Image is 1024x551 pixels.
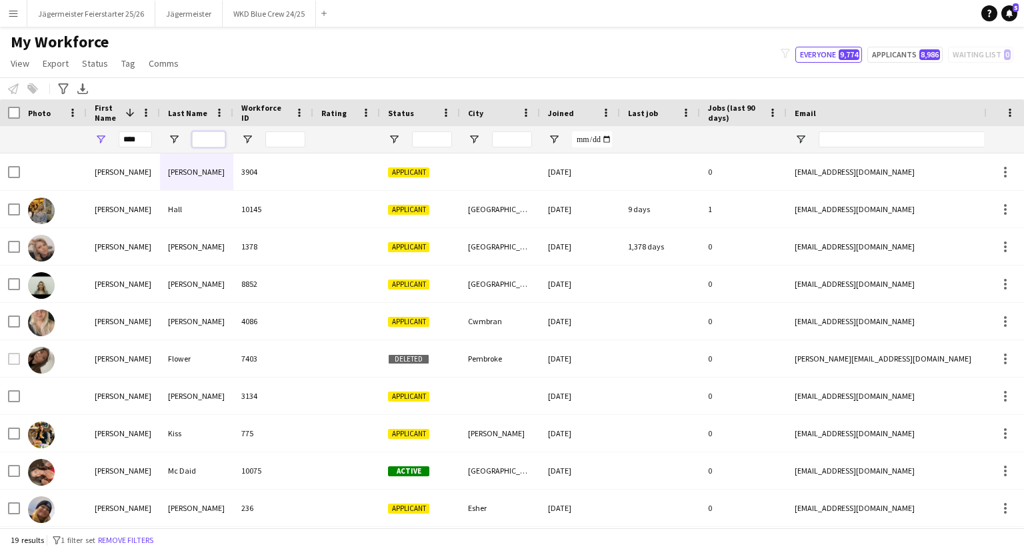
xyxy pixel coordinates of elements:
[460,303,540,340] div: Cwmbran
[233,340,313,377] div: 7403
[43,57,69,69] span: Export
[700,303,787,340] div: 0
[700,153,787,190] div: 0
[87,378,160,414] div: [PERSON_NAME]
[82,57,108,69] span: Status
[540,452,620,489] div: [DATE]
[540,378,620,414] div: [DATE]
[155,1,223,27] button: Jägermeister
[87,265,160,302] div: [PERSON_NAME]
[233,303,313,340] div: 4086
[95,133,107,145] button: Open Filter Menu
[233,378,313,414] div: 3134
[28,272,55,299] img: Leah Davies
[168,108,207,118] span: Last Name
[700,191,787,227] div: 1
[241,103,289,123] span: Workforce ID
[28,108,51,118] span: Photo
[11,57,29,69] span: View
[168,133,180,145] button: Open Filter Menu
[1013,3,1019,12] span: 5
[87,228,160,265] div: [PERSON_NAME]
[460,490,540,526] div: Esher
[460,265,540,302] div: [GEOGRAPHIC_DATA]
[233,153,313,190] div: 3904
[1001,5,1017,21] a: 5
[540,303,620,340] div: [DATE]
[700,490,787,526] div: 0
[700,265,787,302] div: 0
[460,415,540,452] div: [PERSON_NAME]
[265,131,305,147] input: Workforce ID Filter Input
[28,422,55,448] img: Leah Kiss
[492,131,532,147] input: City Filter Input
[700,415,787,452] div: 0
[160,191,233,227] div: Hall
[388,133,400,145] button: Open Filter Menu
[460,340,540,377] div: Pembroke
[28,310,55,336] img: Leah Doidge
[223,1,316,27] button: WKD Blue Crew 24/25
[460,228,540,265] div: [GEOGRAPHIC_DATA]
[700,340,787,377] div: 0
[388,280,429,290] span: Applicant
[160,452,233,489] div: Mc Daid
[412,131,452,147] input: Status Filter Input
[388,205,429,215] span: Applicant
[460,452,540,489] div: [GEOGRAPHIC_DATA]
[540,191,620,227] div: [DATE]
[95,103,120,123] span: First Name
[192,131,225,147] input: Last Name Filter Input
[388,242,429,252] span: Applicant
[143,55,184,72] a: Comms
[28,496,55,523] img: Leah Mellor
[160,415,233,452] div: Kiss
[87,415,160,452] div: [PERSON_NAME]
[628,108,658,118] span: Last job
[839,49,859,60] span: 9,774
[121,57,135,69] span: Tag
[28,197,55,224] img: Leah Hall
[460,191,540,227] div: [GEOGRAPHIC_DATA]
[233,452,313,489] div: 10075
[87,153,160,190] div: [PERSON_NAME]
[241,133,253,145] button: Open Filter Menu
[119,131,152,147] input: First Name Filter Input
[87,303,160,340] div: [PERSON_NAME]
[795,108,816,118] span: Email
[87,452,160,489] div: [PERSON_NAME]
[321,108,347,118] span: Rating
[160,490,233,526] div: [PERSON_NAME]
[540,153,620,190] div: [DATE]
[27,1,155,27] button: Jägermeister Feierstarter 25/26
[233,265,313,302] div: 8852
[116,55,141,72] a: Tag
[468,133,480,145] button: Open Filter Menu
[540,490,620,526] div: [DATE]
[572,131,612,147] input: Joined Filter Input
[540,228,620,265] div: [DATE]
[160,303,233,340] div: [PERSON_NAME]
[233,191,313,227] div: 10145
[388,392,429,402] span: Applicant
[75,81,91,97] app-action-btn: Export XLSX
[388,108,414,118] span: Status
[388,317,429,327] span: Applicant
[160,153,233,190] div: [PERSON_NAME]
[28,347,55,374] img: Leah Flower
[620,191,700,227] div: 9 days
[87,191,160,227] div: [PERSON_NAME]
[795,47,862,63] button: Everyone9,774
[149,57,179,69] span: Comms
[11,32,109,52] span: My Workforce
[919,49,940,60] span: 8,986
[540,415,620,452] div: [DATE]
[77,55,113,72] a: Status
[233,490,313,526] div: 236
[388,429,429,439] span: Applicant
[37,55,74,72] a: Export
[540,340,620,377] div: [DATE]
[61,535,95,545] span: 1 filter set
[28,235,55,261] img: Leah Chandler
[548,133,560,145] button: Open Filter Menu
